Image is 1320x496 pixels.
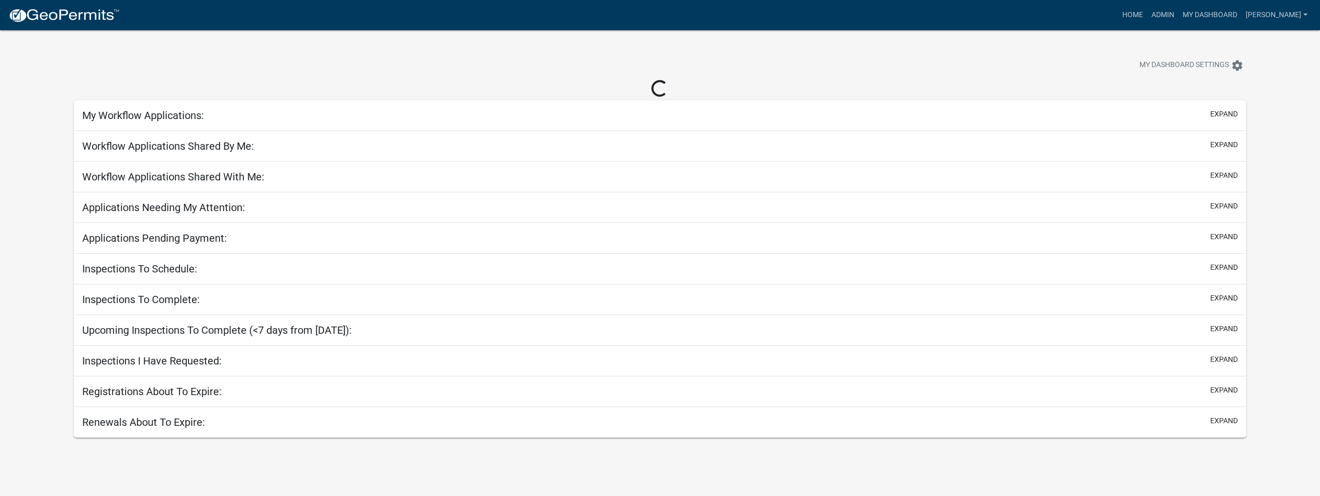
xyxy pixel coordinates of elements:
button: expand [1210,385,1238,396]
button: expand [1210,293,1238,304]
a: Admin [1147,5,1178,25]
button: expand [1210,201,1238,212]
h5: My Workflow Applications: [82,109,204,122]
h5: Inspections To Schedule: [82,263,197,275]
button: expand [1210,139,1238,150]
button: expand [1210,109,1238,120]
button: expand [1210,231,1238,242]
button: expand [1210,354,1238,365]
button: expand [1210,262,1238,273]
button: My Dashboard Settingssettings [1131,55,1252,75]
a: Home [1118,5,1147,25]
span: My Dashboard Settings [1139,59,1229,72]
button: expand [1210,323,1238,334]
i: settings [1231,59,1244,72]
h5: Workflow Applications Shared With Me: [82,171,264,183]
button: expand [1210,415,1238,426]
h5: Inspections To Complete: [82,293,200,306]
a: My Dashboard [1178,5,1241,25]
h5: Upcoming Inspections To Complete (<7 days from [DATE]): [82,324,352,336]
h5: Workflow Applications Shared By Me: [82,140,254,152]
h5: Applications Needing My Attention: [82,201,245,214]
h5: Renewals About To Expire: [82,416,205,428]
a: [PERSON_NAME] [1241,5,1312,25]
h5: Inspections I Have Requested: [82,355,222,367]
h5: Registrations About To Expire: [82,385,222,398]
h5: Applications Pending Payment: [82,232,227,244]
button: expand [1210,170,1238,181]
